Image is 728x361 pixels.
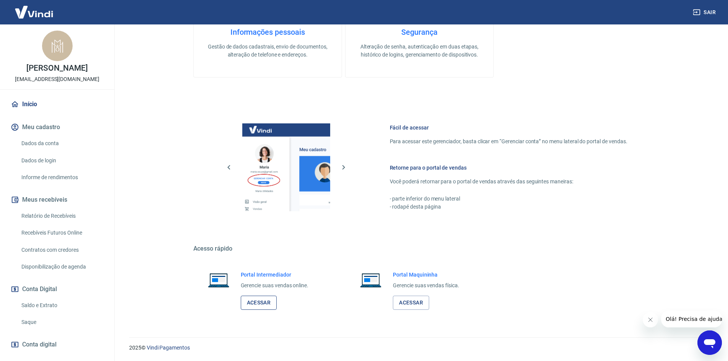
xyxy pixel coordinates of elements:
iframe: Botão para abrir a janela de mensagens [697,330,722,355]
a: Acessar [241,296,277,310]
a: Relatório de Recebíveis [18,208,105,224]
span: Conta digital [22,339,57,350]
p: Gerencie suas vendas física. [393,282,459,290]
a: Disponibilização de agenda [18,259,105,275]
img: Imagem da dashboard mostrando o botão de gerenciar conta na sidebar no lado esquerdo [242,123,330,211]
p: Gestão de dados cadastrais, envio de documentos, alteração de telefone e endereços. [206,43,329,59]
button: Conta Digital [9,281,105,298]
button: Meus recebíveis [9,191,105,208]
h6: Retorne para o portal de vendas [390,164,627,172]
button: Sair [691,5,719,19]
a: Saldo e Extrato [18,298,105,313]
a: Conta digital [9,336,105,353]
img: Imagem de um notebook aberto [203,271,235,289]
img: Imagem de um notebook aberto [355,271,387,289]
h6: Portal Maquininha [393,271,459,278]
a: Início [9,96,105,113]
p: Para acessar este gerenciador, basta clicar em “Gerenciar conta” no menu lateral do portal de ven... [390,138,627,146]
h6: Portal Intermediador [241,271,309,278]
a: Dados da conta [18,136,105,151]
a: Dados de login [18,153,105,168]
p: [PERSON_NAME] [26,64,88,72]
a: Vindi Pagamentos [147,345,190,351]
p: - rodapé desta página [390,203,627,211]
span: Olá! Precisa de ajuda? [5,5,64,11]
a: Acessar [393,296,429,310]
a: Recebíveis Futuros Online [18,225,105,241]
a: Contratos com credores [18,242,105,258]
p: 2025 © [129,344,710,352]
h5: Acesso rápido [193,245,646,253]
p: Gerencie suas vendas online. [241,282,309,290]
iframe: Mensagem da empresa [661,311,722,327]
a: Informe de rendimentos [18,170,105,185]
p: Alteração de senha, autenticação em duas etapas, histórico de logins, gerenciamento de dispositivos. [358,43,481,59]
h4: Segurança [358,28,481,37]
img: Vindi [9,0,59,24]
h4: Informações pessoais [206,28,329,37]
p: [EMAIL_ADDRESS][DOMAIN_NAME] [15,75,99,83]
p: - parte inferior do menu lateral [390,195,627,203]
h6: Fácil de acessar [390,124,627,131]
p: Você poderá retornar para o portal de vendas através das seguintes maneiras: [390,178,627,186]
img: 62aeaaee-7e64-4b6c-9401-634e5c4c27e6.jpeg [42,31,73,61]
button: Meu cadastro [9,119,105,136]
iframe: Fechar mensagem [643,312,658,327]
a: Saque [18,314,105,330]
